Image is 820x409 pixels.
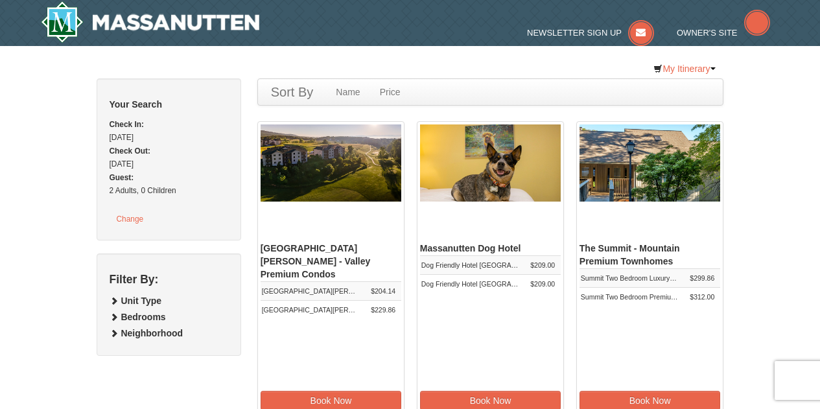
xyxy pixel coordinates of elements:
[110,211,151,228] button: Change
[527,28,622,38] span: Newsletter Sign Up
[110,146,150,156] strong: Check Out:
[530,261,555,269] span: $209.00
[677,28,738,38] span: Owner's Site
[110,273,228,286] h4: Filter By:
[261,124,402,202] img: 19219041-4-ec11c166.jpg
[110,98,228,111] h5: Your Search
[110,184,228,197] div: 2 Adults, 0 Children
[110,120,145,129] strong: Check In:
[41,1,260,43] a: Massanutten Resort
[110,158,228,170] div: [DATE]
[420,243,521,253] span: Massanutten Dog Hotel
[371,287,395,295] span: $204.14
[677,28,770,38] a: Owner's Site
[370,79,410,105] a: Price
[121,296,161,306] strong: Unit Type
[581,290,678,303] div: Summit Two Bedroom Premium Town House with [PERSON_NAME]
[690,293,714,301] span: $312.00
[527,28,654,38] a: Newsletter Sign Up
[580,124,721,202] img: 19219034-1-0eee7e00.jpg
[645,59,723,78] a: My Itinerary
[581,272,678,285] div: Summit Two Bedroom Luxury Town House with [PERSON_NAME]
[110,131,228,144] div: [DATE]
[420,124,561,202] img: 27428181-5-81c892a3.jpg
[371,306,395,314] span: $229.86
[580,243,680,266] span: The Summit - Mountain Premium Townhomes
[421,277,519,290] div: Dog Friendly Hotel [GEOGRAPHIC_DATA]
[121,328,183,338] strong: Neighborhood
[121,312,165,322] strong: Bedrooms
[262,285,359,298] div: [GEOGRAPHIC_DATA][PERSON_NAME] One Bedroom Standard Condo
[258,79,327,105] a: Sort By
[262,303,359,316] div: [GEOGRAPHIC_DATA][PERSON_NAME] One Bedroom Deluxe Condo with [PERSON_NAME]
[530,280,555,288] span: $209.00
[41,1,260,43] img: Massanutten Resort Logo
[326,79,369,105] a: Name
[261,243,371,279] span: [GEOGRAPHIC_DATA][PERSON_NAME] - Valley Premium Condos
[110,173,134,182] strong: Guest:
[421,259,519,272] div: Dog Friendly Hotel [GEOGRAPHIC_DATA]
[690,274,714,282] span: $299.86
